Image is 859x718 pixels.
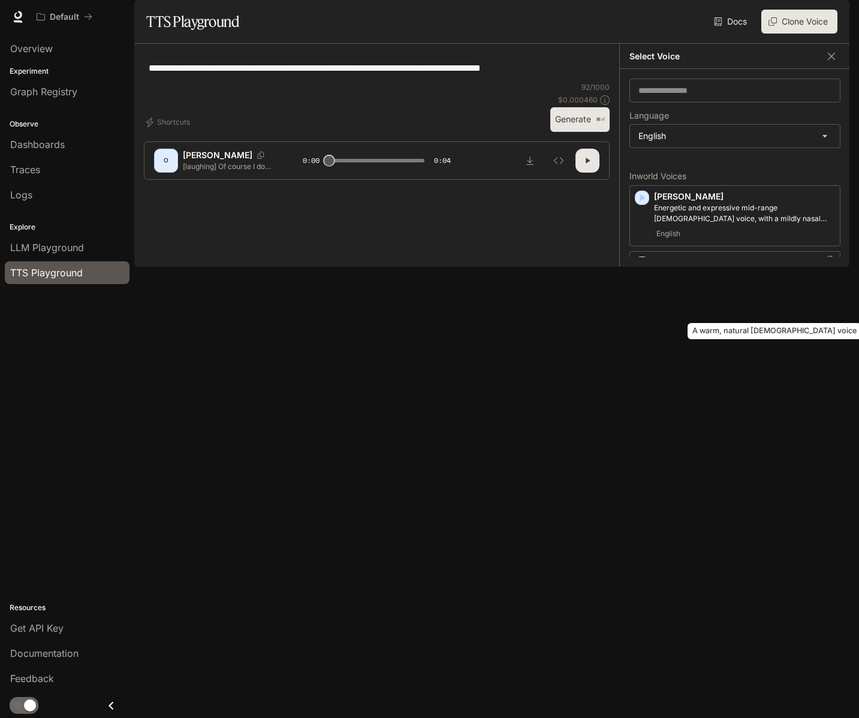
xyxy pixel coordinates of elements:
button: Copy Voice ID [252,152,269,159]
button: Clone Voice [761,10,837,34]
p: [PERSON_NAME] [183,149,252,161]
p: [PERSON_NAME] [654,257,835,269]
p: [laughing] Of course I don’t need a man… but where else am I supposed to steal hoodies from? [183,161,274,171]
span: 0:00 [303,155,320,167]
p: 92 / 1000 [581,82,610,92]
button: Generate⌘⏎ [550,107,610,132]
p: Language [629,111,669,120]
p: [PERSON_NAME] [654,191,835,203]
button: Inspect [547,149,571,173]
p: Energetic and expressive mid-range male voice, with a mildly nasal quality [654,203,835,224]
button: Copy Voice ID [823,256,835,266]
a: Docs [712,10,752,34]
h1: TTS Playground [146,10,239,34]
p: Inworld Voices [629,172,840,180]
button: Download audio [518,149,542,173]
div: O [156,151,176,170]
div: English [630,125,840,147]
p: $ 0.000460 [558,95,598,105]
p: ⌘⏎ [596,116,605,123]
button: All workspaces [31,5,98,29]
span: 0:04 [434,155,451,167]
span: English [654,227,683,241]
p: Default [50,12,79,22]
button: Shortcuts [144,113,195,132]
